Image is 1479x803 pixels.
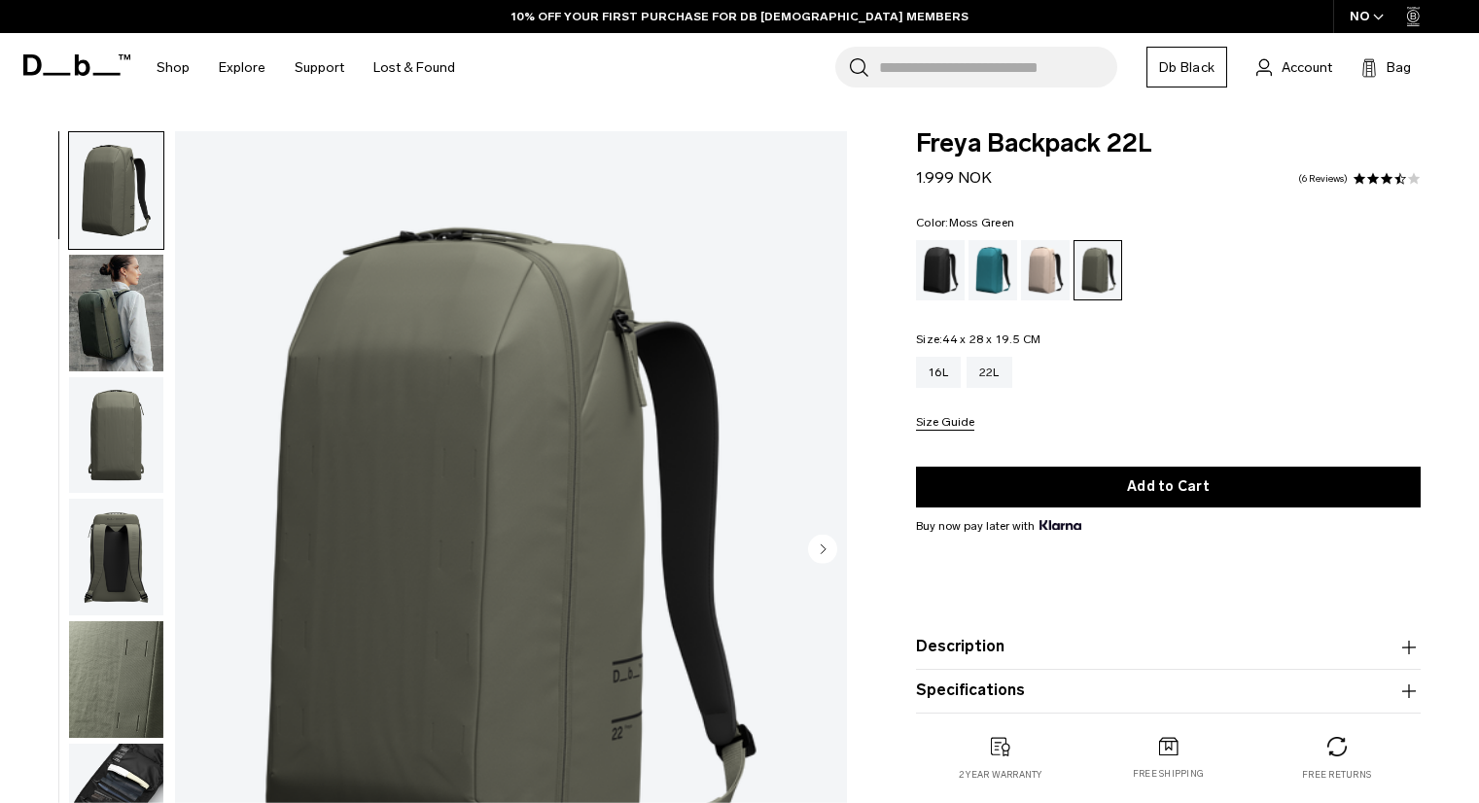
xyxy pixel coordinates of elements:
[1021,240,1070,300] a: Fogbow Beige
[219,33,265,102] a: Explore
[916,333,1041,345] legend: Size:
[916,357,961,388] a: 16L
[1133,767,1204,781] p: Free shipping
[916,416,974,431] button: Size Guide
[69,255,163,371] img: Freya Backpack 22L Moss Green
[916,240,965,300] a: Black Out
[68,620,164,739] button: Freya Backpack 22L Moss Green
[373,33,455,102] a: Lost & Found
[1361,55,1411,79] button: Bag
[68,376,164,495] button: Freya Backpack 22L Moss Green
[1039,520,1081,530] img: {"height" => 20, "alt" => "Klarna"}
[949,216,1015,229] span: Moss Green
[1302,768,1371,782] p: Free returns
[967,357,1012,388] a: 22L
[68,254,164,372] button: Freya Backpack 22L Moss Green
[808,534,837,567] button: Next slide
[916,636,1421,659] button: Description
[1146,47,1227,87] a: Db Black
[968,240,1017,300] a: Midnight Teal
[1298,174,1348,184] a: 6 reviews
[511,8,968,25] a: 10% OFF YOUR FIRST PURCHASE FOR DB [DEMOGRAPHIC_DATA] MEMBERS
[916,467,1421,507] button: Add to Cart
[916,517,1081,535] span: Buy now pay later with
[295,33,344,102] a: Support
[916,680,1421,703] button: Specifications
[916,131,1421,157] span: Freya Backpack 22L
[916,217,1014,228] legend: Color:
[942,332,1040,346] span: 44 x 28 x 19.5 CM
[1074,240,1122,300] a: Moss Green
[69,499,163,615] img: Freya Backpack 22L Moss Green
[916,168,992,187] span: 1.999 NOK
[1387,57,1411,78] span: Bag
[157,33,190,102] a: Shop
[69,377,163,494] img: Freya Backpack 22L Moss Green
[69,132,163,249] img: Freya Backpack 22L Moss Green
[959,768,1042,782] p: 2 year warranty
[69,621,163,738] img: Freya Backpack 22L Moss Green
[68,498,164,616] button: Freya Backpack 22L Moss Green
[1282,57,1332,78] span: Account
[68,131,164,250] button: Freya Backpack 22L Moss Green
[1256,55,1332,79] a: Account
[142,33,470,102] nav: Main Navigation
